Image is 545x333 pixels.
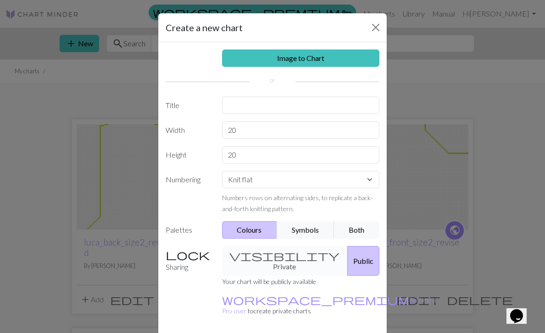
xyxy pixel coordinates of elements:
button: Public [347,246,379,276]
label: Numbering [160,171,217,214]
button: Both [334,221,380,239]
iframe: chat widget [506,296,536,324]
label: Palettes [160,221,217,239]
small: Your chart will be publicly available [222,278,316,285]
a: Become a Pro user [222,296,436,315]
h5: Create a new chart [166,21,243,34]
label: Title [160,97,217,114]
button: Symbols [277,221,334,239]
a: Image to Chart [222,49,380,67]
small: Numbers rows on alternating sides, to replicate a back-and-forth knitting pattern. [222,194,373,213]
small: to create private charts [222,296,436,315]
button: Close [368,20,383,35]
label: Height [160,146,217,164]
label: Sharing [160,246,217,276]
button: Colours [222,221,278,239]
label: Width [160,121,217,139]
span: workspace_premium [222,293,409,306]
